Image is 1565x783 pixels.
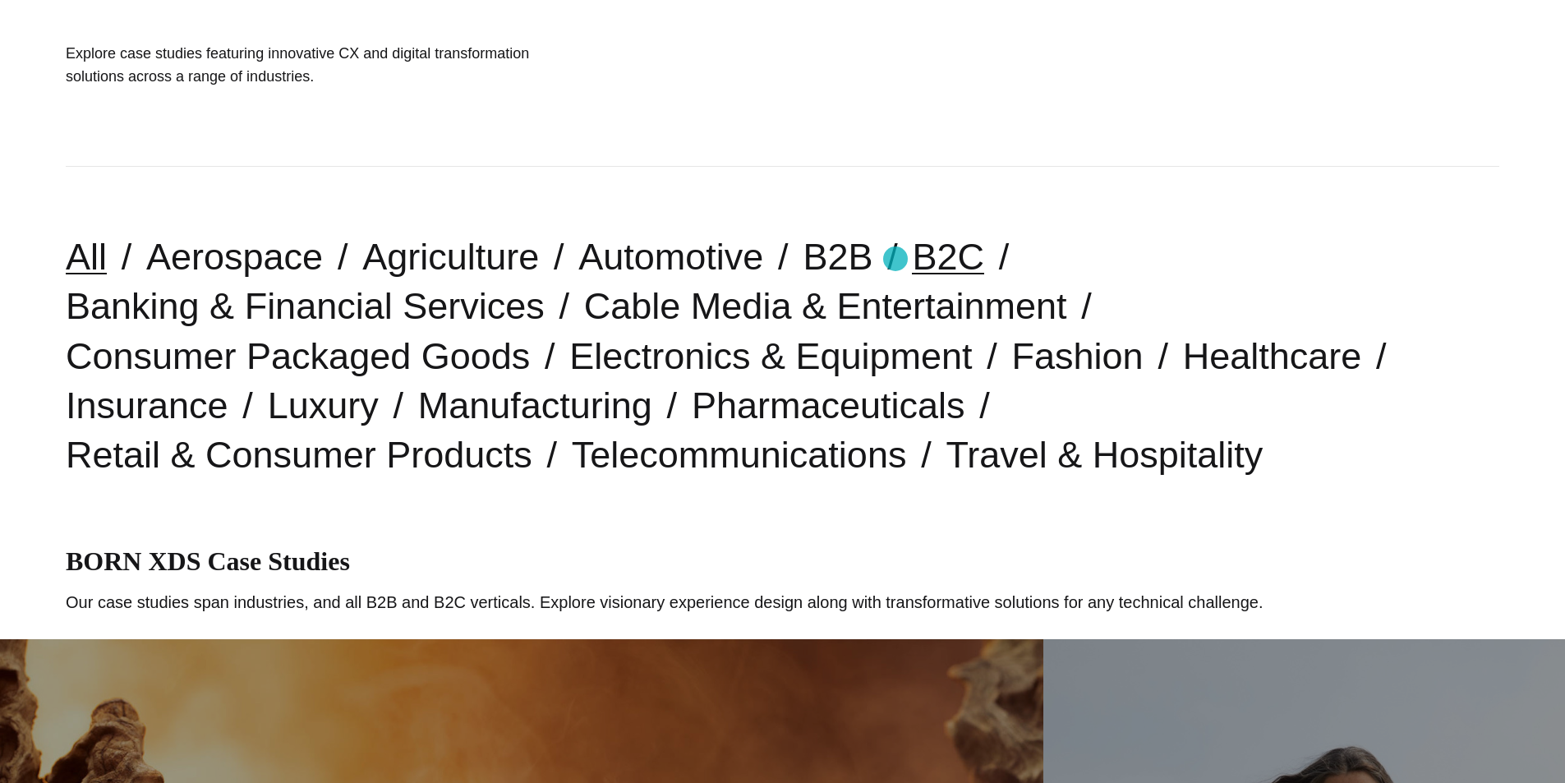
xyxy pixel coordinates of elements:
a: Healthcare [1183,335,1362,377]
a: Automotive [578,236,763,278]
p: Our case studies span industries, and all B2B and B2C verticals. Explore visionary experience des... [66,590,1499,615]
h1: BORN XDS Case Studies [66,546,1499,577]
a: Travel & Hospitality [946,434,1263,476]
a: B2C [912,236,984,278]
a: Insurance [66,385,228,426]
a: Pharmaceuticals [692,385,965,426]
a: Cable Media & Entertainment [584,285,1067,327]
h1: Explore case studies featuring innovative CX and digital transformation solutions across a range ... [66,42,559,88]
a: Aerospace [146,236,323,278]
a: All [66,236,107,278]
a: Consumer Packaged Goods [66,335,530,377]
a: Telecommunications [572,434,907,476]
a: Manufacturing [418,385,652,426]
a: B2B [803,236,872,278]
a: Luxury [268,385,379,426]
a: Banking & Financial Services [66,285,545,327]
a: Agriculture [362,236,539,278]
a: Electronics & Equipment [569,335,972,377]
a: Fashion [1012,335,1144,377]
a: Retail & Consumer Products [66,434,532,476]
